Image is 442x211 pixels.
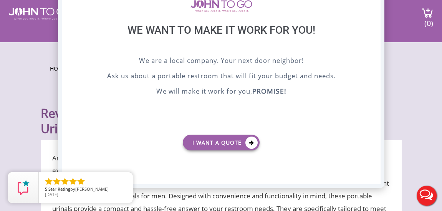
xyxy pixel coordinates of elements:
span: Star Rating [48,186,70,192]
span: 5 [45,186,47,192]
span: [PERSON_NAME] [75,186,109,192]
p: We are a local company. Your next door neighbor! [81,56,361,67]
span: by [45,187,127,192]
img: Review Rating [16,180,31,195]
div: We want to make it work for you! [81,24,361,56]
span: [DATE] [45,191,58,197]
li:  [68,177,78,186]
button: Live Chat [411,180,442,211]
li:  [52,177,61,186]
li:  [44,177,53,186]
p: We will make it work for you, [81,86,361,98]
b: PROMISE! [252,86,286,96]
li:  [76,177,86,186]
a: I want a Quote [183,135,260,150]
li:  [60,177,70,186]
p: Ask us about a portable restroom that will fit your budget and needs. [81,71,361,82]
